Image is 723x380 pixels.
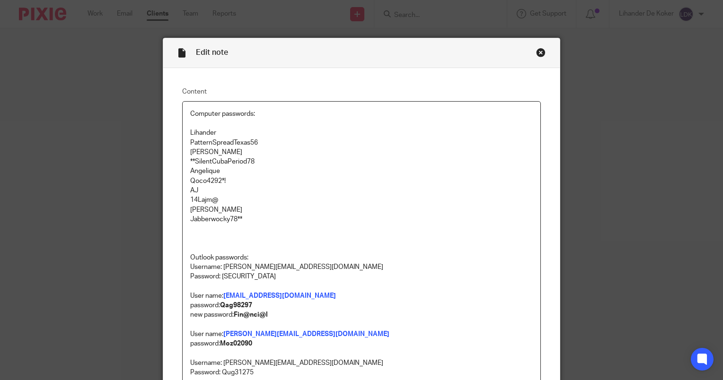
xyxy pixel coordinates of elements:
p: Jabberwocky78** [190,215,533,224]
p: Username: [PERSON_NAME][EMAIL_ADDRESS][DOMAIN_NAME] [190,262,533,272]
p: password: [190,301,533,310]
div: Close this dialog window [536,48,546,57]
p: User name: [190,291,533,301]
strong: Fin@nci@l [234,311,268,318]
label: Content [182,87,541,96]
p: Computer passwords: [190,109,533,119]
p: Username: [PERSON_NAME][EMAIL_ADDRESS][DOMAIN_NAME] Password: Qug31275 [190,358,533,378]
p: PatternSpreadTexas56 [190,138,533,147]
p: Password: [SECURITY_DATA] [190,272,533,281]
p: Qoco4292*! AJ [190,176,533,196]
p: User name: password: [190,329,533,349]
p: 14Lajm@ [190,195,533,205]
a: [EMAIL_ADDRESS][DOMAIN_NAME] [223,293,336,299]
p: new password: [190,310,533,320]
p: [PERSON_NAME] [190,205,533,215]
p: Lihander [190,128,533,138]
a: [PERSON_NAME][EMAIL_ADDRESS][DOMAIN_NAME] [223,331,389,337]
p: [PERSON_NAME] **SilentCubaPeriod78 [190,147,533,167]
strong: Qag98297 [220,302,252,309]
strong: Moz02090 [220,340,252,347]
span: Edit note [196,49,228,56]
p: Outlook passwords: [190,253,533,262]
p: Angelique [190,166,533,176]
